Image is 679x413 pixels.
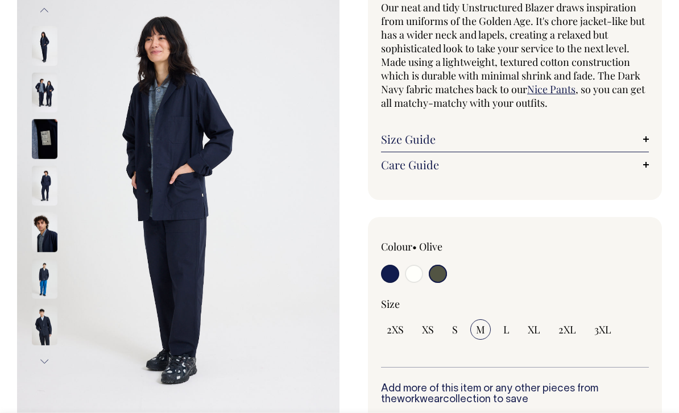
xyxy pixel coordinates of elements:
[32,306,57,345] img: dark-navy
[594,323,611,336] span: 3XL
[397,395,443,404] a: workwear
[32,212,57,252] img: dark-navy
[498,319,515,340] input: L
[452,323,458,336] span: S
[381,297,649,311] div: Size
[381,383,649,406] h6: Add more of this item or any other pieces from the collection to save
[381,319,409,340] input: 2XS
[589,319,617,340] input: 3XL
[32,73,57,112] img: dark-navy
[446,319,463,340] input: S
[32,119,57,159] img: dark-navy
[32,166,57,206] img: dark-navy
[522,319,546,340] input: XL
[381,82,645,110] span: , so you can get all matchy-matchy with your outfits.
[422,323,434,336] span: XS
[503,323,510,336] span: L
[381,158,649,172] a: Care Guide
[36,349,53,374] button: Next
[32,26,57,66] img: dark-navy
[419,240,442,253] label: Olive
[527,82,576,96] a: Nice Pants
[470,319,491,340] input: M
[381,240,488,253] div: Colour
[553,319,582,340] input: 2XL
[381,132,649,146] a: Size Guide
[381,1,645,96] span: Our neat and tidy Unstructured Blazer draws inspiration from uniforms of the Golden Age. It's cho...
[32,259,57,299] img: dark-navy
[528,323,540,336] span: XL
[387,323,404,336] span: 2XS
[558,323,576,336] span: 2XL
[476,323,485,336] span: M
[416,319,440,340] input: XS
[412,240,417,253] span: •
